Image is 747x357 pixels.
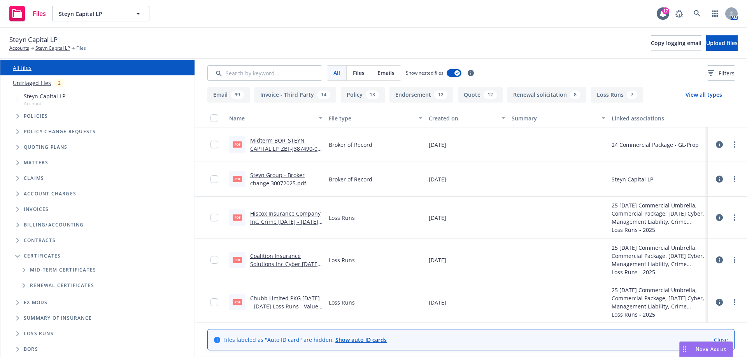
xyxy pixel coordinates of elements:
a: Hiscox Insurance Company Inc. Crime [DATE] - [DATE] Loss Runs - Valued [DATE].pdf [250,210,321,242]
span: PDF [233,299,242,305]
span: Upload files [706,39,738,47]
button: Policy [341,87,385,103]
div: 13 [366,91,379,99]
div: 12 [434,91,447,99]
span: Emails [377,69,395,77]
a: more [730,140,739,149]
span: Invoices [24,207,49,212]
button: File type [326,109,425,127]
span: Claims [24,176,44,181]
span: Summary of insurance [24,316,92,320]
span: Policy change requests [24,129,96,134]
div: 7 [627,91,637,99]
span: pdf [233,214,242,220]
button: Name [226,109,326,127]
div: Summary [512,114,596,122]
span: Loss Runs [24,331,54,336]
span: [DATE] [429,298,446,306]
div: File type [329,114,414,122]
span: Filters [708,69,735,77]
a: Midterm BOR_STEYN CAPITAL LP_ZBF-J387490-03; UHF-J387499-02.pdf [250,137,322,160]
div: 12 [484,91,497,99]
span: Account [24,100,65,107]
input: Select all [210,114,218,122]
button: Invoice - Third Party [254,87,336,103]
a: Accounts [9,45,29,52]
span: Files [33,10,46,17]
button: Email [207,87,250,103]
button: View all types [673,87,735,103]
a: Search [689,6,705,21]
span: [DATE] [429,175,446,183]
span: [DATE] [429,141,446,149]
span: pdf [233,141,242,147]
span: Loss Runs [329,298,355,306]
a: more [730,213,739,222]
span: Broker of Record [329,141,372,149]
span: pdf [233,176,242,182]
span: Filters [719,69,735,77]
a: more [730,174,739,184]
a: Files [6,3,49,24]
span: Show nested files [406,70,444,76]
div: Loss Runs - 2025 [612,226,705,234]
div: Steyn Capital LP [612,175,653,183]
div: 17 [662,7,669,14]
div: 25 [DATE] Commercial Umbrella, Commercial Package, [DATE] Cyber, Management Liability, Crime Renewal [612,201,705,226]
input: Toggle Row Selected [210,298,218,306]
a: Report a Bug [672,6,687,21]
div: 25 [DATE] Commercial Umbrella, Commercial Package, [DATE] Cyber, Management Liability, Crime Renewal [612,244,705,268]
div: 14 [317,91,330,99]
span: Mid-term certificates [30,268,96,272]
a: Chubb Limited PKG [DATE] - [DATE] Loss Runs - Valued [DATE].PDF [250,294,322,318]
button: Loss Runs [591,87,643,103]
div: 8 [570,91,580,99]
a: Switch app [707,6,723,21]
button: Renewal solicitation [507,87,586,103]
a: more [730,298,739,307]
a: Untriaged files [13,79,51,87]
div: Name [229,114,314,122]
div: 2 [54,78,65,87]
span: [DATE] [429,256,446,264]
div: Drag to move [680,342,689,357]
span: Renewal certificates [30,283,94,288]
div: 25 [DATE] Commercial Umbrella, Commercial Package, [DATE] Cyber, Management Liability, Crime Renewal [612,286,705,310]
div: Created on [429,114,497,122]
span: Loss Runs [329,256,355,264]
button: Steyn Capital LP [52,6,149,21]
a: Steyn Group - Broker change 30072025.pdf [250,171,306,187]
span: Matters [24,160,48,165]
a: Close [714,336,728,344]
span: Loss Runs [329,214,355,222]
span: pdf [233,257,242,263]
span: Files [76,45,86,52]
span: Broker of Record [329,175,372,183]
input: Search by keyword... [207,65,322,81]
span: Files [353,69,365,77]
span: [DATE] [429,214,446,222]
button: Quote [458,87,503,103]
div: Tree Example [0,91,195,217]
div: Loss Runs - 2025 [612,268,705,276]
span: BORs [24,347,38,352]
span: Nova Assist [696,346,726,352]
div: 99 [231,91,244,99]
span: Account charges [24,192,76,196]
button: Copy logging email [651,35,701,51]
span: Certificates [24,254,61,258]
div: 24 Commercial Package - GL-Prop [612,141,699,149]
span: Steyn Capital LP [9,35,58,45]
input: Toggle Row Selected [210,256,218,264]
span: Steyn Capital LP [59,10,126,18]
div: Linked associations [612,114,705,122]
span: Steyn Capital LP [24,92,65,100]
a: Show auto ID cards [335,336,387,343]
span: Files labeled as "Auto ID card" are hidden. [223,336,387,344]
span: Quoting plans [24,145,68,150]
button: Created on [426,109,509,127]
button: Nova Assist [679,341,733,357]
button: Upload files [706,35,738,51]
a: All files [13,64,32,71]
button: Linked associations [608,109,708,127]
